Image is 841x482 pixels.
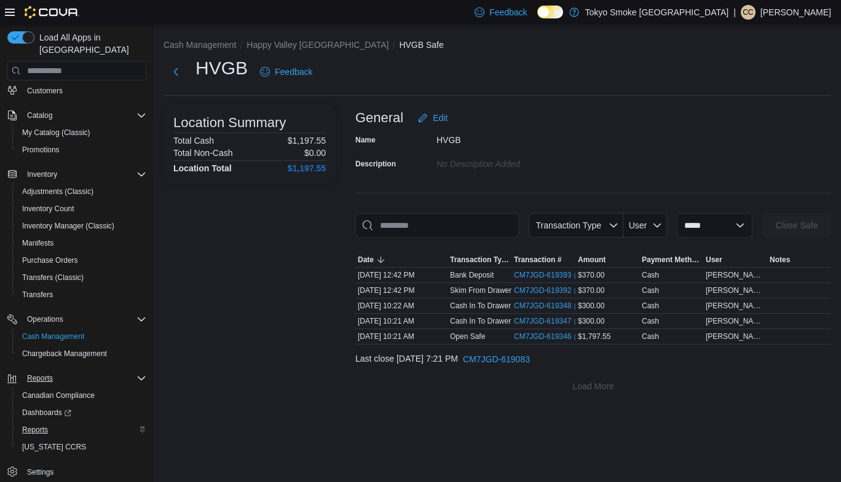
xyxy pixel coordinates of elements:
button: Transaction # [511,252,575,267]
button: CM7JGD-619083 [458,347,535,371]
span: Dark Mode [537,18,538,19]
div: HVGB [436,130,601,145]
span: Load More [573,380,614,392]
a: Purchase Orders [17,253,83,268]
span: [PERSON_NAME] [706,286,765,295]
button: User [703,252,767,267]
span: Notes [770,255,790,265]
input: This is a search bar. As you type, the results lower in the page will automatically filter. [355,213,519,238]
label: Description [355,159,396,169]
a: Settings [22,465,58,480]
span: [US_STATE] CCRS [22,442,86,452]
span: Inventory Count [17,201,146,216]
span: Operations [27,314,63,324]
button: Inventory [2,166,151,183]
span: Cash Management [22,332,84,341]
a: Transfers (Classic) [17,270,89,285]
span: Dashboards [17,405,146,420]
div: Cash [642,286,659,295]
button: Notes [767,252,831,267]
span: Transaction # [514,255,561,265]
p: Cash In To Drawer (Cash 1) [450,316,542,326]
span: Reports [22,371,146,386]
span: Canadian Compliance [17,388,146,403]
svg: External link [574,272,581,279]
a: [US_STATE] CCRS [17,440,91,454]
span: [PERSON_NAME] [706,301,765,311]
a: Dashboards [17,405,76,420]
span: Chargeback Management [22,349,107,359]
span: Manifests [17,236,146,251]
svg: External link [574,333,581,341]
p: Tokyo Smoke [GEOGRAPHIC_DATA] [585,5,729,20]
h4: Location Total [173,163,232,173]
button: Canadian Compliance [12,387,151,404]
span: CC [743,5,753,20]
button: Purchase Orders [12,252,151,269]
div: Cody Cabot-Letto [741,5,756,20]
div: Last close [DATE] 7:21 PM [355,347,831,371]
button: Reports [12,421,151,438]
button: Close Safe [762,213,831,238]
button: [US_STATE] CCRS [12,438,151,456]
span: Customers [27,86,63,96]
span: [PERSON_NAME] [706,332,765,341]
button: Amount [575,252,639,267]
a: Cash Management [17,329,89,344]
svg: External link [574,287,581,295]
a: Chargeback Management [17,346,112,361]
span: Dashboards [22,408,71,418]
button: Payment Methods [639,252,703,267]
a: Canadian Compliance [17,388,100,403]
h1: HVGB [195,56,248,80]
span: Settings [22,464,146,480]
div: Cash [642,301,659,311]
button: Next [164,60,188,84]
a: CM7JGD-619346External link [514,332,581,341]
button: Transfers (Classic) [12,269,151,286]
img: Cova [25,6,79,18]
div: [DATE] 10:22 AM [355,298,448,313]
button: Inventory Count [12,200,151,217]
div: [DATE] 10:21 AM [355,329,448,344]
h6: Total Non-Cash [173,148,233,158]
span: Transaction Type [535,220,601,230]
div: [DATE] 10:21 AM [355,314,448,328]
span: Purchase Orders [22,255,78,265]
a: Reports [17,422,53,437]
span: Adjustments (Classic) [17,184,146,199]
span: Transfers [22,290,53,300]
span: Settings [27,467,53,477]
span: Inventory Manager (Classic) [22,221,114,231]
input: Dark Mode [537,6,563,18]
span: $370.00 [578,270,604,280]
a: Adjustments (Classic) [17,184,98,199]
div: Cash [642,332,659,341]
button: Transfers [12,286,151,303]
span: $1,797.55 [578,332,610,341]
a: CM7JGD-619347External link [514,316,581,326]
span: Cash Management [17,329,146,344]
p: Skim From Drawer (Cash 1) [450,286,542,295]
span: [PERSON_NAME] [706,316,765,326]
span: $370.00 [578,286,604,295]
a: CM7JGD-619393External link [514,270,581,280]
div: [DATE] 12:42 PM [355,268,448,282]
button: Customers [2,82,151,99]
button: Date [355,252,448,267]
a: Transfers [17,287,58,302]
button: User [623,213,667,238]
svg: External link [574,318,581,325]
span: Transfers [17,287,146,302]
span: Inventory [27,169,57,179]
svg: External link [574,303,581,310]
button: Cash Management [12,328,151,345]
p: $1,197.55 [288,136,326,146]
span: Inventory Manager (Classic) [17,219,146,233]
span: Edit [433,112,448,124]
button: Manifests [12,235,151,252]
a: CM7JGD-619348External link [514,301,581,311]
label: Name [355,135,376,145]
a: Inventory Manager (Classic) [17,219,119,233]
button: Catalog [2,107,151,124]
